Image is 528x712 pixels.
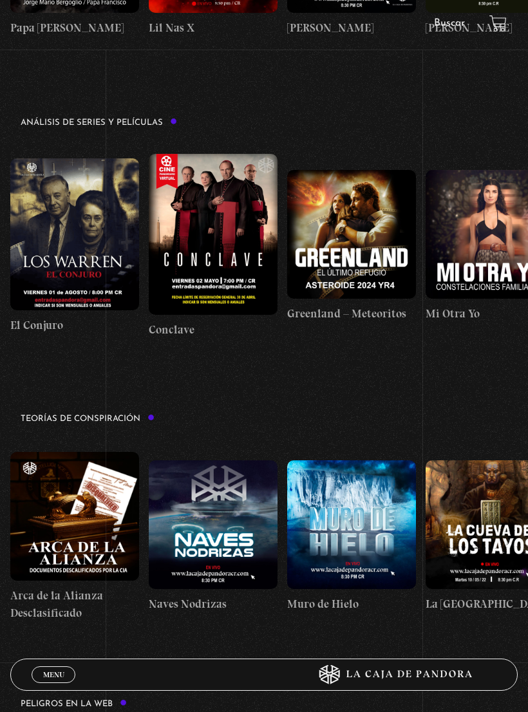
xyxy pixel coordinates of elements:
h4: Conclave [149,321,278,339]
h4: [PERSON_NAME] [287,19,416,37]
a: Naves Nodrizas [149,436,278,638]
h4: Arca de la Alianza Desclasificado [10,587,139,622]
a: Greenland – Meteoritos [287,140,416,353]
span: Cerrar [39,682,69,691]
a: View your shopping cart [489,15,507,32]
a: Conclave [149,140,278,353]
h4: Lil Nas X [149,19,278,37]
span: Menu [43,671,64,679]
h4: Greenland – Meteoritos [287,305,416,323]
a: El Conjuro [10,140,139,353]
h4: Papa [PERSON_NAME] [10,19,139,37]
h4: Muro de Hielo [287,595,416,613]
a: Muro de Hielo [287,436,416,638]
h4: Naves Nodrizas [149,595,278,613]
a: Buscar [434,18,465,28]
a: Arca de la Alianza Desclasificado [10,436,139,638]
h3: Peligros en la web [21,699,127,708]
h3: Análisis de series y películas [21,118,177,127]
h3: Teorías de Conspiración [21,414,155,423]
h4: El Conjuro [10,317,139,334]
